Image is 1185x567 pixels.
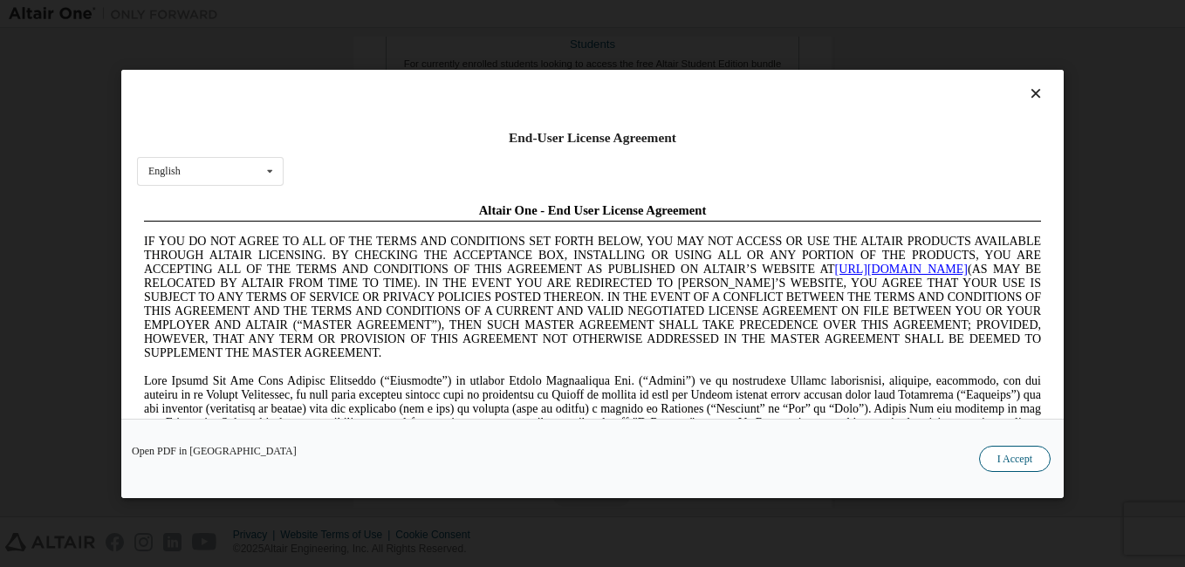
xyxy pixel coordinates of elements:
[137,129,1048,147] div: End-User License Agreement
[7,178,904,303] span: Lore Ipsumd Sit Ame Cons Adipisc Elitseddo (“Eiusmodte”) in utlabor Etdolo Magnaaliqua Eni. (“Adm...
[979,446,1051,472] button: I Accept
[7,38,904,163] span: IF YOU DO NOT AGREE TO ALL OF THE TERMS AND CONDITIONS SET FORTH BELOW, YOU MAY NOT ACCESS OR USE...
[698,66,831,79] a: [URL][DOMAIN_NAME]
[342,7,570,21] span: Altair One - End User License Agreement
[132,446,297,456] a: Open PDF in [GEOGRAPHIC_DATA]
[148,166,181,176] div: English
